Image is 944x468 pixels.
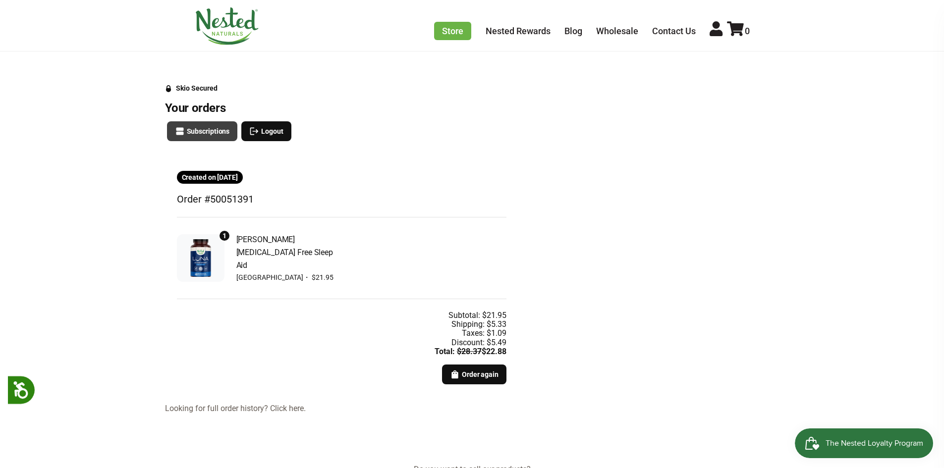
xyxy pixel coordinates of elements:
span: Subscriptions [187,126,230,137]
h3: Your orders [165,101,518,115]
img: Nested Naturals [195,7,259,45]
span: Created on [DATE] [182,172,238,183]
h3: Order #50051391 [177,194,506,205]
a: Wholesale [596,26,638,36]
button: Order again [442,364,506,384]
iframe: Button to open loyalty program pop-up [795,428,934,458]
div: Skio Secured [176,84,218,92]
s: $28.37 [457,347,482,356]
svg: Security [165,85,172,92]
span: 0 [745,26,750,36]
span: 1 [222,230,226,241]
a: Skio Secured [165,84,218,100]
span: $21.95 [312,273,333,281]
div: Subtotal: $21.95 [448,311,506,320]
span: Logout [261,126,283,137]
span: [PERSON_NAME] [MEDICAL_DATA] Free Sleep Aid [236,233,334,272]
button: Subscriptions [167,121,238,141]
span: Order again [462,369,499,380]
img: LUNA Melatonin Free Sleep Aid [182,239,220,277]
div: 1 units of item: LUNA Melatonin Free Sleep Aid [219,230,230,242]
a: Blog [564,26,582,36]
div: Total: $22.88 [435,347,506,356]
div: Shipping: $5.33 [451,320,506,329]
span: [GEOGRAPHIC_DATA] ・ [236,273,312,281]
a: 0 [727,26,750,36]
a: Store [434,22,471,40]
a: Looking for full order history? Click here. [165,404,518,413]
a: Nested Rewards [486,26,551,36]
a: Contact Us [652,26,696,36]
div: Taxes: $1.09 [462,329,506,338]
button: Logout [241,121,291,141]
div: Discount: $5.49 [451,338,506,347]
